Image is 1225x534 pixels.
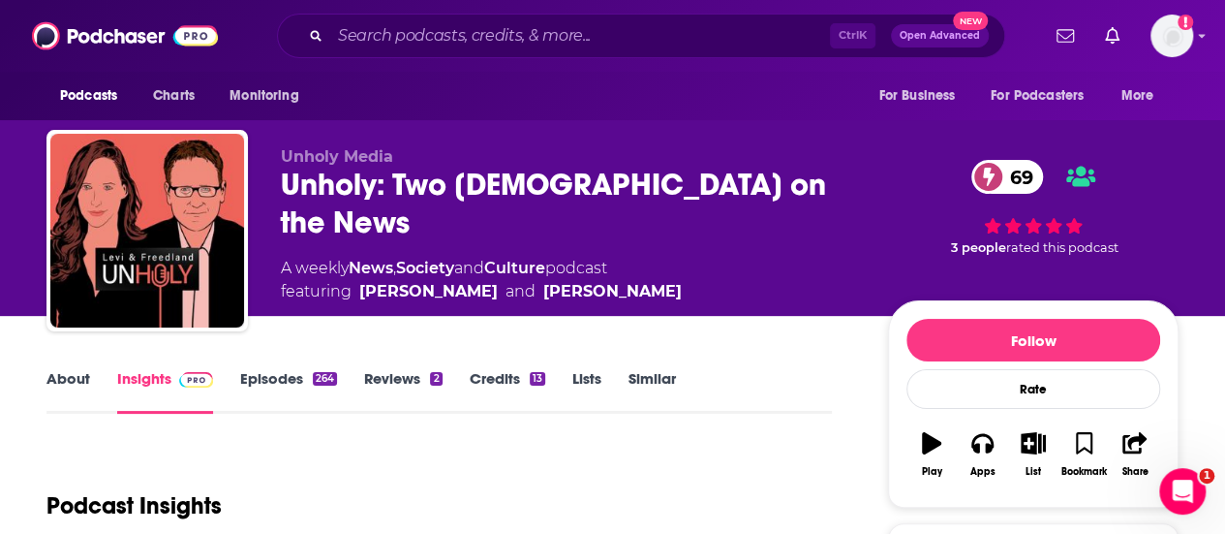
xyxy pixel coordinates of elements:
a: InsightsPodchaser Pro [117,369,213,414]
div: 13 [530,372,545,386]
button: Apps [957,420,1007,489]
button: Follow [906,319,1160,361]
span: For Business [878,82,955,110]
button: open menu [216,78,323,114]
iframe: Intercom live chat [1159,468,1206,515]
button: List [1008,420,1058,489]
span: Logged in as LBraverman [1150,15,1193,57]
a: Credits13 [470,369,545,414]
span: Open Advanced [900,31,980,41]
div: Rate [906,369,1160,409]
button: open menu [1108,78,1179,114]
span: featuring [281,280,682,303]
button: Share [1110,420,1160,489]
span: 69 [991,160,1043,194]
div: 69 3 peoplerated this podcast [888,147,1179,268]
a: Society [396,259,454,277]
div: List [1026,466,1041,478]
a: Episodes264 [240,369,337,414]
h1: Podcast Insights [46,491,222,520]
span: New [953,12,988,30]
span: More [1121,82,1154,110]
span: 3 people [951,240,1006,255]
span: and [505,280,536,303]
div: 264 [313,372,337,386]
button: open menu [978,78,1112,114]
div: [PERSON_NAME] [359,280,498,303]
span: rated this podcast [1006,240,1118,255]
a: News [349,259,393,277]
a: 69 [971,160,1043,194]
img: User Profile [1150,15,1193,57]
a: Lists [572,369,601,414]
button: Open AdvancedNew [891,24,989,47]
a: Culture [484,259,545,277]
div: Apps [970,466,995,478]
img: Podchaser - Follow, Share and Rate Podcasts [32,17,218,54]
img: Unholy: Two Jews on the News [50,134,244,328]
div: Search podcasts, credits, & more... [277,14,1005,58]
a: Reviews2 [364,369,442,414]
span: Monitoring [230,82,298,110]
button: open menu [865,78,979,114]
span: For Podcasters [991,82,1084,110]
input: Search podcasts, credits, & more... [330,20,830,51]
span: , [393,259,396,277]
a: Similar [628,369,676,414]
div: Play [922,466,942,478]
span: Ctrl K [830,23,875,48]
div: [PERSON_NAME] [543,280,682,303]
span: Podcasts [60,82,117,110]
span: 1 [1199,468,1214,484]
span: Charts [153,82,195,110]
button: Show profile menu [1150,15,1193,57]
a: Show notifications dropdown [1049,19,1082,52]
button: Play [906,420,957,489]
div: 2 [430,372,442,386]
img: Podchaser Pro [179,372,213,388]
svg: Add a profile image [1178,15,1193,30]
div: A weekly podcast [281,257,682,303]
div: Bookmark [1061,466,1107,478]
button: Bookmark [1058,420,1109,489]
a: About [46,369,90,414]
div: Share [1121,466,1148,478]
a: Show notifications dropdown [1097,19,1127,52]
button: open menu [46,78,142,114]
span: Unholy Media [281,147,393,166]
a: Charts [140,78,206,114]
span: and [454,259,484,277]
